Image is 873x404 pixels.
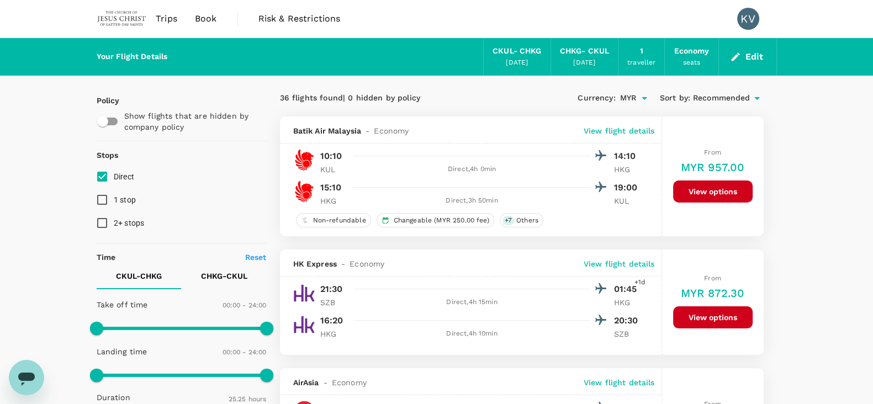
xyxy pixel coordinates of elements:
[640,45,643,57] div: 1
[319,377,332,388] span: -
[681,284,745,302] h6: MYR 872.30
[614,328,642,339] p: SZB
[195,12,217,25] span: Book
[320,314,343,327] p: 16:20
[355,328,590,339] div: Direct , 4h 10min
[229,395,267,403] span: 25.25 hours
[573,57,595,68] div: [DATE]
[223,348,267,356] span: 00:00 - 24:00
[124,110,259,132] p: Show flights that are hidden by company policy
[320,283,343,296] p: 21:30
[500,213,543,227] div: +7Others
[223,301,267,309] span: 00:00 - 24:00
[361,125,374,136] span: -
[97,252,116,263] p: Time
[293,125,362,136] span: Batik Air Malaysia
[614,314,642,327] p: 20:30
[309,216,371,225] span: Non-refundable
[320,181,342,194] p: 15:10
[320,150,342,163] p: 10:10
[332,377,367,388] span: Economy
[560,45,610,57] div: CHKG - CKUL
[97,392,130,403] p: Duration
[737,8,759,30] div: KV
[97,51,168,63] div: Your Flight Details
[634,277,646,288] span: +1d
[320,164,348,175] p: KUL
[693,92,750,104] span: Recommended
[97,151,119,160] strong: Stops
[116,270,162,281] p: CKUL - CHKG
[114,172,135,181] span: Direct
[614,164,642,175] p: HKG
[293,180,315,203] img: OD
[614,195,642,206] p: KUL
[584,125,655,136] p: View flight details
[9,360,44,395] iframe: Button to launch messaging window
[704,274,721,282] span: From
[681,158,745,176] h6: MYR 957.00
[355,164,590,175] div: Direct , 4h 0min
[502,216,514,225] span: + 7
[584,377,655,388] p: View flight details
[97,346,147,357] p: Landing time
[97,95,107,106] p: Policy
[350,258,384,269] span: Economy
[114,195,136,204] span: 1 stop
[584,258,655,269] p: View flight details
[280,92,522,104] div: 36 flights found | 0 hidden by policy
[512,216,543,225] span: Others
[355,195,590,206] div: Direct , 3h 50min
[614,150,642,163] p: 14:10
[201,270,247,281] p: CHKG - CKUL
[296,213,371,227] div: Non-refundable
[320,195,348,206] p: HKG
[614,283,642,296] p: 01:45
[493,45,542,57] div: CKUL - CHKG
[337,258,350,269] span: -
[97,299,148,310] p: Take off time
[674,45,709,57] div: Economy
[114,219,145,227] span: 2+ stops
[355,297,590,308] div: Direct , 4h 15min
[683,57,701,68] div: seats
[293,149,315,171] img: OD
[97,7,147,31] img: The Malaysian Church of Jesus Christ of Latter-day Saints
[293,313,315,336] img: UO
[704,148,721,156] span: From
[156,12,177,25] span: Trips
[578,92,615,104] span: Currency :
[660,92,690,104] span: Sort by :
[673,306,753,328] button: View options
[293,377,319,388] span: AirAsia
[320,328,348,339] p: HKG
[627,57,655,68] div: traveller
[320,297,348,308] p: SZB
[728,48,768,66] button: Edit
[614,181,642,194] p: 19:00
[673,180,753,203] button: View options
[637,91,652,106] button: Open
[293,282,315,304] img: UO
[389,216,494,225] span: Changeable (MYR 250.00 fee)
[258,12,341,25] span: Risk & Restrictions
[374,125,409,136] span: Economy
[293,258,337,269] span: HK Express
[614,297,642,308] p: HKG
[506,57,528,68] div: [DATE]
[377,213,494,227] div: Changeable (MYR 250.00 fee)
[245,252,267,263] p: Reset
